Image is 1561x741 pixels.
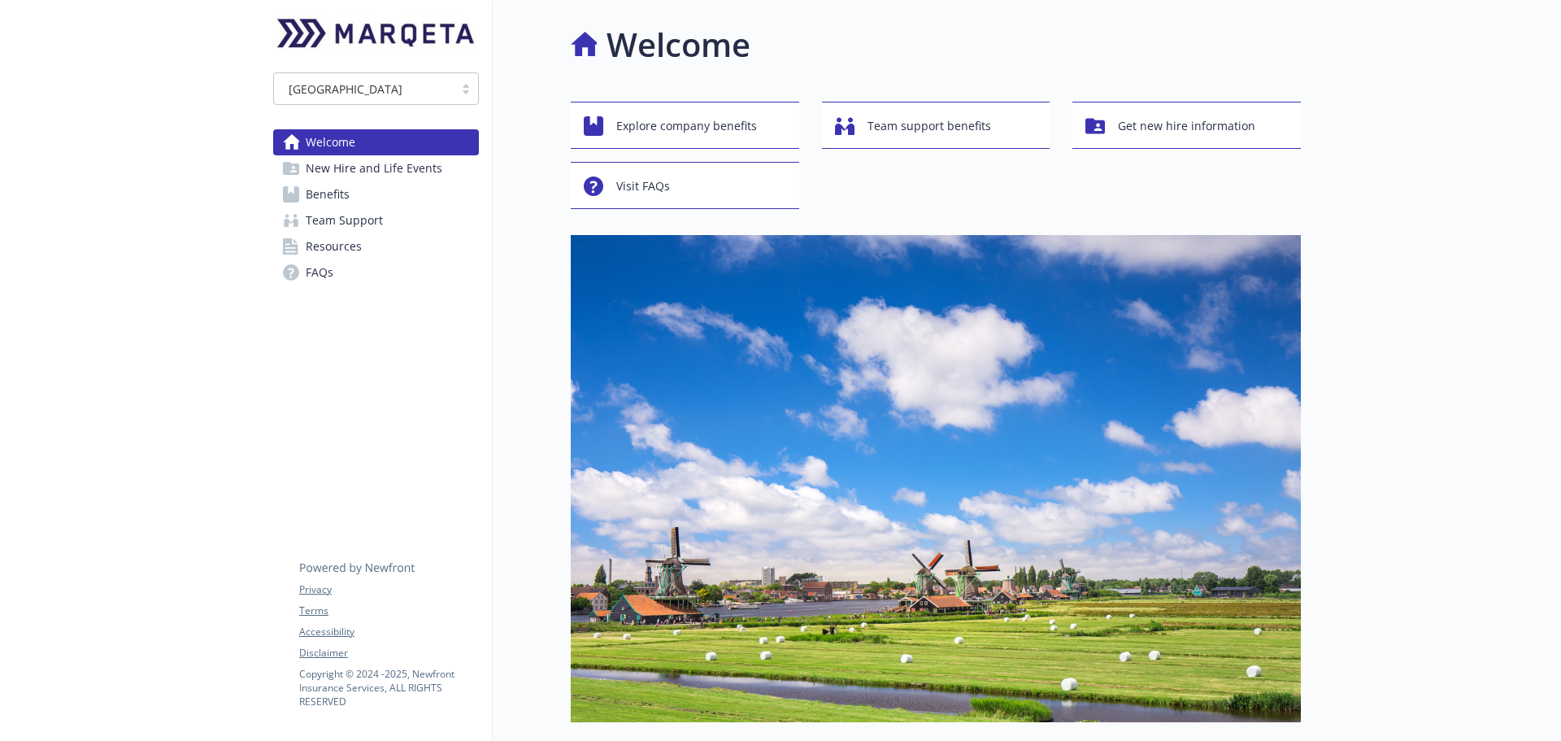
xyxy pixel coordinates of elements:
[306,155,442,181] span: New Hire and Life Events
[273,181,479,207] a: Benefits
[822,102,1050,149] button: Team support benefits
[289,81,402,98] span: [GEOGRAPHIC_DATA]
[616,171,670,202] span: Visit FAQs
[867,111,991,142] span: Team support benefits
[306,259,333,286] span: FAQs
[607,20,750,69] h1: Welcome
[299,625,478,639] a: Accessibility
[299,646,478,660] a: Disclaimer
[273,207,479,233] a: Team Support
[299,667,478,708] p: Copyright © 2024 - 2025 , Newfront Insurance Services, ALL RIGHTS RESERVED
[571,102,799,149] button: Explore company benefits
[571,235,1301,722] img: overview page banner
[306,207,383,233] span: Team Support
[273,129,479,155] a: Welcome
[273,155,479,181] a: New Hire and Life Events
[1072,102,1301,149] button: Get new hire information
[273,259,479,286] a: FAQs
[282,81,446,98] span: [GEOGRAPHIC_DATA]
[571,162,799,209] button: Visit FAQs
[306,129,355,155] span: Welcome
[299,582,478,597] a: Privacy
[1118,111,1255,142] span: Get new hire information
[273,233,479,259] a: Resources
[306,181,350,207] span: Benefits
[616,111,757,142] span: Explore company benefits
[306,233,362,259] span: Resources
[299,604,478,618] a: Terms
